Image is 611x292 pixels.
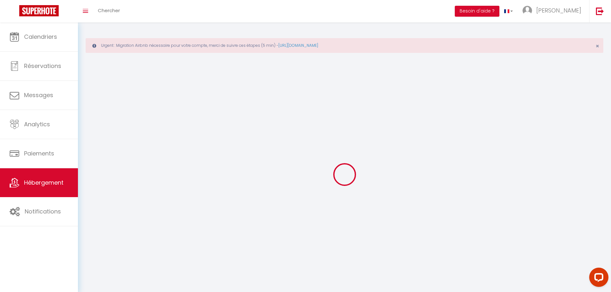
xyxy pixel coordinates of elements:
[584,265,611,292] iframe: LiveChat chat widget
[536,6,581,14] span: [PERSON_NAME]
[24,33,57,41] span: Calendriers
[24,120,50,128] span: Analytics
[455,6,499,17] button: Besoin d'aide ?
[98,7,120,14] span: Chercher
[522,6,532,15] img: ...
[25,207,61,215] span: Notifications
[24,179,64,187] span: Hébergement
[24,149,54,157] span: Paiements
[19,5,59,16] img: Super Booking
[86,38,603,53] div: Urgent : Migration Airbnb nécessaire pour votre compte, merci de suivre ces étapes (5 min) -
[596,43,599,49] button: Close
[596,42,599,50] span: ×
[596,7,604,15] img: logout
[278,43,318,48] a: [URL][DOMAIN_NAME]
[24,62,61,70] span: Réservations
[24,91,53,99] span: Messages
